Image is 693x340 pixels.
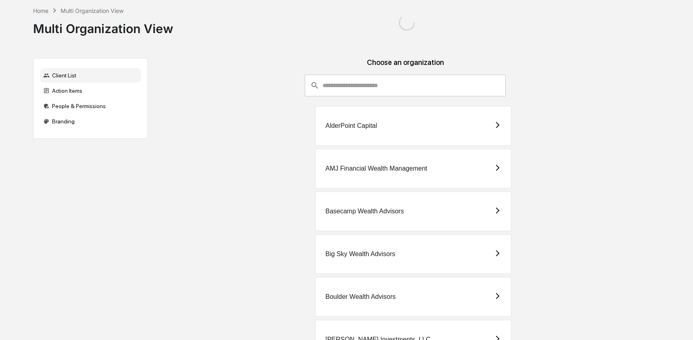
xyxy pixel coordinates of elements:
[325,250,395,258] div: Big Sky Wealth Advisors
[33,7,48,14] div: Home
[40,99,141,113] div: People & Permissions
[61,7,124,14] div: Multi Organization View
[40,83,141,98] div: Action Items
[40,68,141,83] div: Client List
[325,293,396,300] div: Boulder Wealth Advisors
[325,122,377,129] div: AlderPoint Capital
[154,58,657,75] div: Choose an organization
[325,165,427,172] div: AMJ Financial Wealth Management
[33,15,173,36] div: Multi Organization View
[40,114,141,129] div: Branding
[305,75,506,96] div: consultant-dashboard__filter-organizations-search-bar
[325,208,404,215] div: Basecamp Wealth Advisors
